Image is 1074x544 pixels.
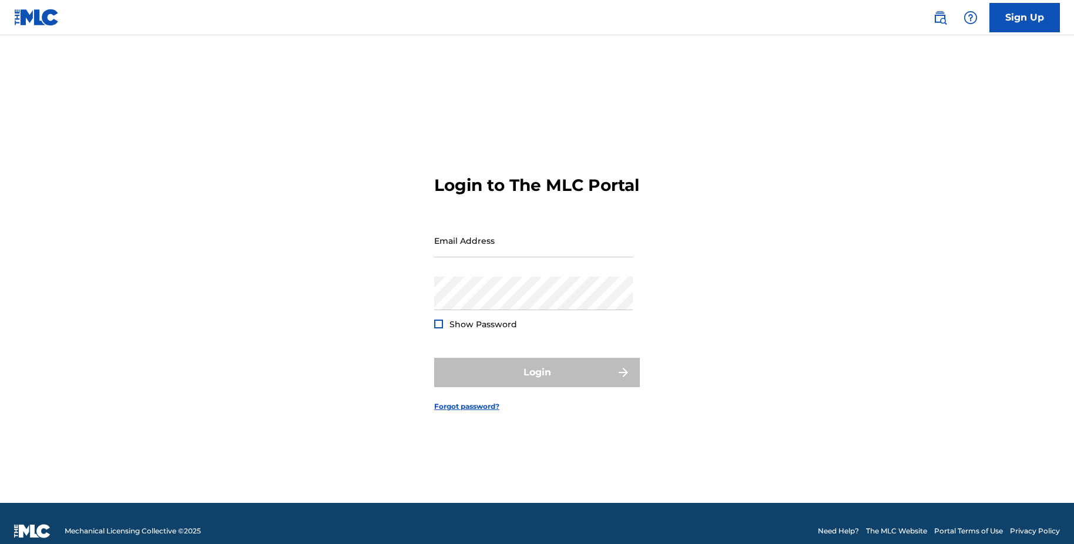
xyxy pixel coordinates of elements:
[866,526,927,536] a: The MLC Website
[1015,488,1074,544] iframe: Chat Widget
[818,526,859,536] a: Need Help?
[934,526,1003,536] a: Portal Terms of Use
[14,524,51,538] img: logo
[449,319,517,330] span: Show Password
[928,6,952,29] a: Public Search
[989,3,1060,32] a: Sign Up
[14,9,59,26] img: MLC Logo
[1010,526,1060,536] a: Privacy Policy
[434,175,639,196] h3: Login to The MLC Portal
[959,6,982,29] div: Help
[65,526,201,536] span: Mechanical Licensing Collective © 2025
[933,11,947,25] img: search
[964,11,978,25] img: help
[434,401,499,412] a: Forgot password?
